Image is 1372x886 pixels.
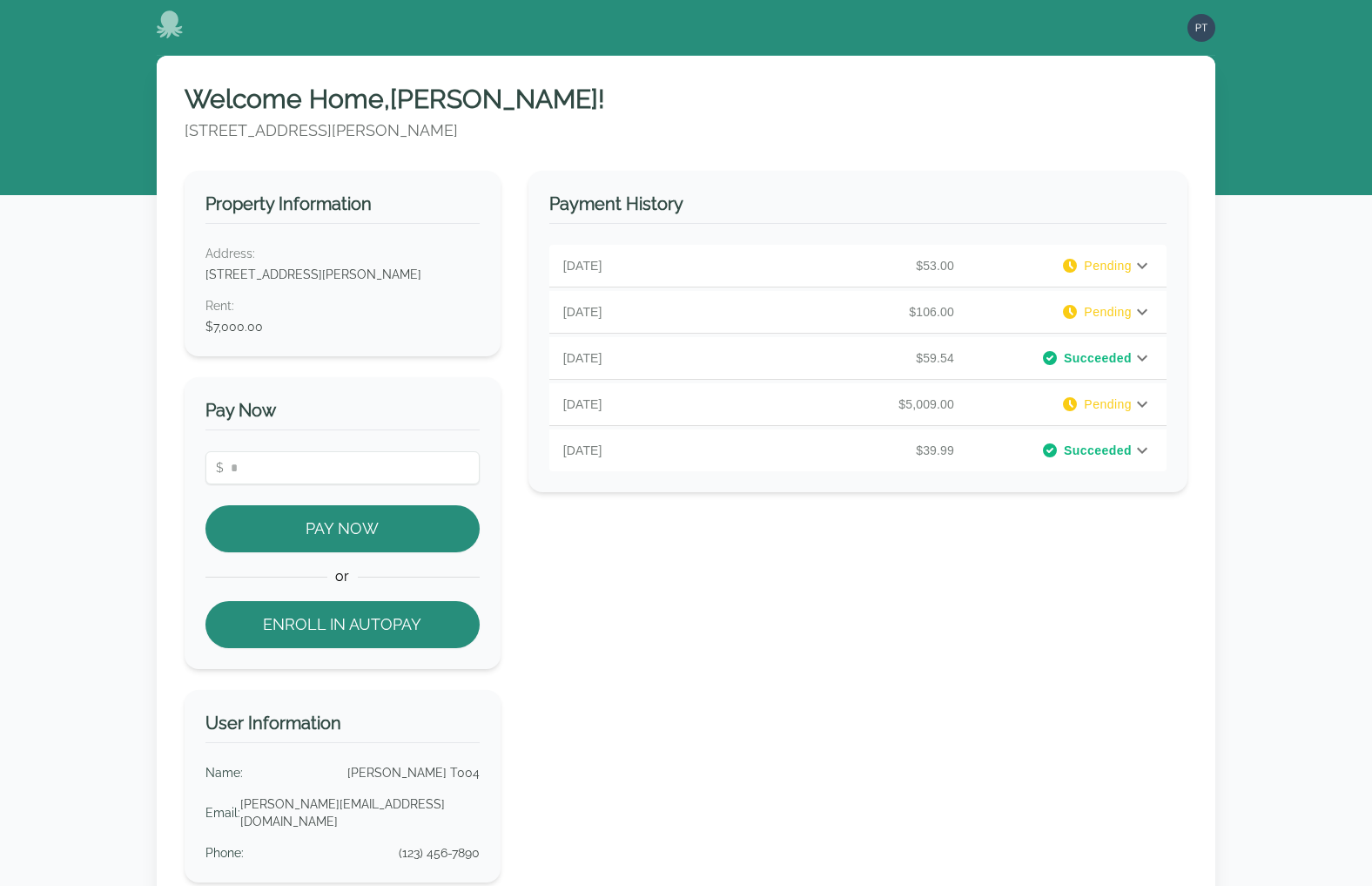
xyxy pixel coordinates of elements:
[347,764,480,781] div: [PERSON_NAME] T004
[1084,396,1132,413] span: Pending
[205,764,243,781] div: Name :
[205,266,480,283] dd: [STREET_ADDRESS][PERSON_NAME]
[549,291,1167,333] div: [DATE]$106.00Pending
[327,566,358,587] span: or
[563,442,763,459] p: [DATE]
[185,118,1187,143] p: [STREET_ADDRESS][PERSON_NAME]
[549,337,1167,379] div: [DATE]$59.54Succeeded
[205,297,480,314] dt: Rent :
[762,303,961,321] p: $106.00
[762,442,961,459] p: $39.99
[549,245,1167,287] div: [DATE]$53.00Pending
[762,257,961,274] p: $53.00
[762,349,961,367] p: $59.54
[563,257,763,274] p: [DATE]
[205,192,480,224] h3: Property Information
[399,844,480,862] div: (123) 456-7890
[205,711,480,743] h3: User Information
[240,795,480,830] div: [PERSON_NAME][EMAIL_ADDRESS][DOMAIN_NAME]
[205,318,480,335] dd: $7,000.00
[205,804,240,822] div: Email :
[1084,303,1132,321] span: Pending
[205,505,480,552] button: Pay Now
[205,245,480,262] dt: Address:
[563,396,763,413] p: [DATE]
[205,398,480,430] h3: Pay Now
[1064,349,1132,367] span: Succeeded
[563,349,763,367] p: [DATE]
[549,192,1167,224] h3: Payment History
[762,396,961,413] p: $5,009.00
[563,303,763,321] p: [DATE]
[205,844,244,862] div: Phone :
[185,84,1187,115] h1: Welcome Home, [PERSON_NAME] !
[549,429,1167,471] div: [DATE]$39.99Succeeded
[549,383,1167,425] div: [DATE]$5,009.00Pending
[205,601,480,648] button: Enroll in Autopay
[1064,442,1132,459] span: Succeeded
[1084,257,1132,274] span: Pending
